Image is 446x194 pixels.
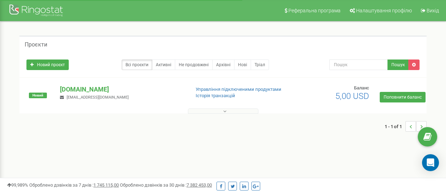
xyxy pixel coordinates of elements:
span: Вихід [427,8,439,13]
span: Реферальна програма [288,8,341,13]
div: Open Intercom Messenger [422,154,439,171]
u: 1 745 115,00 [93,182,119,188]
a: Нові [234,60,251,70]
a: Історія транзакцій [196,93,235,98]
p: [DOMAIN_NAME] [60,85,184,94]
button: Пошук [387,60,409,70]
span: Оброблено дзвінків за 7 днів : [29,182,119,188]
span: 99,989% [7,182,28,188]
a: Активні [152,60,175,70]
span: Оброблено дзвінків за 30 днів : [120,182,212,188]
a: Тріал [251,60,269,70]
a: Новий проєкт [26,60,69,70]
h5: Проєкти [25,42,47,48]
input: Пошук [329,60,388,70]
a: Поповнити баланс [380,92,426,102]
a: Управління підключеними продуктами [196,87,281,92]
span: Баланс [354,85,369,90]
a: Архівні [212,60,234,70]
span: [EMAIL_ADDRESS][DOMAIN_NAME] [67,95,129,100]
span: Новий [29,93,47,98]
u: 7 382 453,00 [187,182,212,188]
span: Налаштування профілю [356,8,412,13]
span: 1 - 1 of 1 [385,121,405,132]
a: Не продовжені [175,60,213,70]
span: 5,00 USD [335,91,369,101]
a: Всі проєкти [122,60,152,70]
nav: ... [385,114,427,139]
